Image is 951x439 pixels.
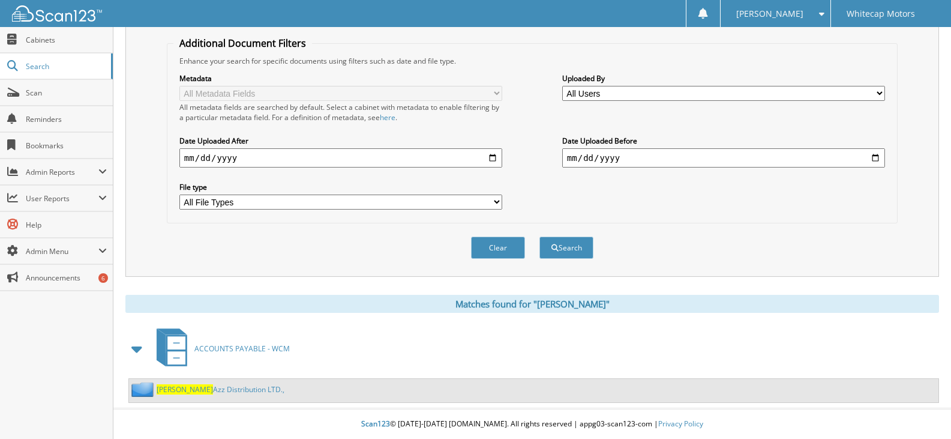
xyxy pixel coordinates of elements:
[26,88,107,98] span: Scan
[125,295,939,313] div: Matches found for "[PERSON_NAME]"
[113,410,951,439] div: © [DATE]-[DATE] [DOMAIN_NAME]. All rights reserved | appg03-scan123-com |
[26,167,98,177] span: Admin Reports
[539,237,593,259] button: Search
[26,61,105,71] span: Search
[179,182,502,192] label: File type
[194,344,290,354] span: ACCOUNTS PAYABLE - WCM
[98,273,108,283] div: 6
[179,136,502,146] label: Date Uploaded After
[157,384,284,395] a: [PERSON_NAME]Azz Distribution LTD.,
[562,148,885,168] input: end
[380,112,395,123] a: here
[26,141,107,151] span: Bookmarks
[26,220,107,230] span: Help
[562,73,885,83] label: Uploaded By
[26,273,107,283] span: Announcements
[173,56,891,66] div: Enhance your search for specific documents using filters such as date and file type.
[471,237,525,259] button: Clear
[149,325,290,372] a: ACCOUNTS PAYABLE - WCM
[562,136,885,146] label: Date Uploaded Before
[12,5,102,22] img: scan123-logo-white.svg
[179,148,502,168] input: start
[26,114,107,124] span: Reminders
[658,419,703,429] a: Privacy Policy
[736,10,803,17] span: [PERSON_NAME]
[179,102,502,123] div: All metadata fields are searched by default. Select a cabinet with metadata to enable filtering b...
[26,193,98,204] span: User Reports
[26,246,98,256] span: Admin Menu
[361,419,390,429] span: Scan123
[26,35,107,45] span: Cabinets
[847,10,915,17] span: Whitecap Motors
[173,37,312,50] legend: Additional Document Filters
[131,382,157,397] img: folder2.png
[179,73,502,83] label: Metadata
[157,384,213,395] span: [PERSON_NAME]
